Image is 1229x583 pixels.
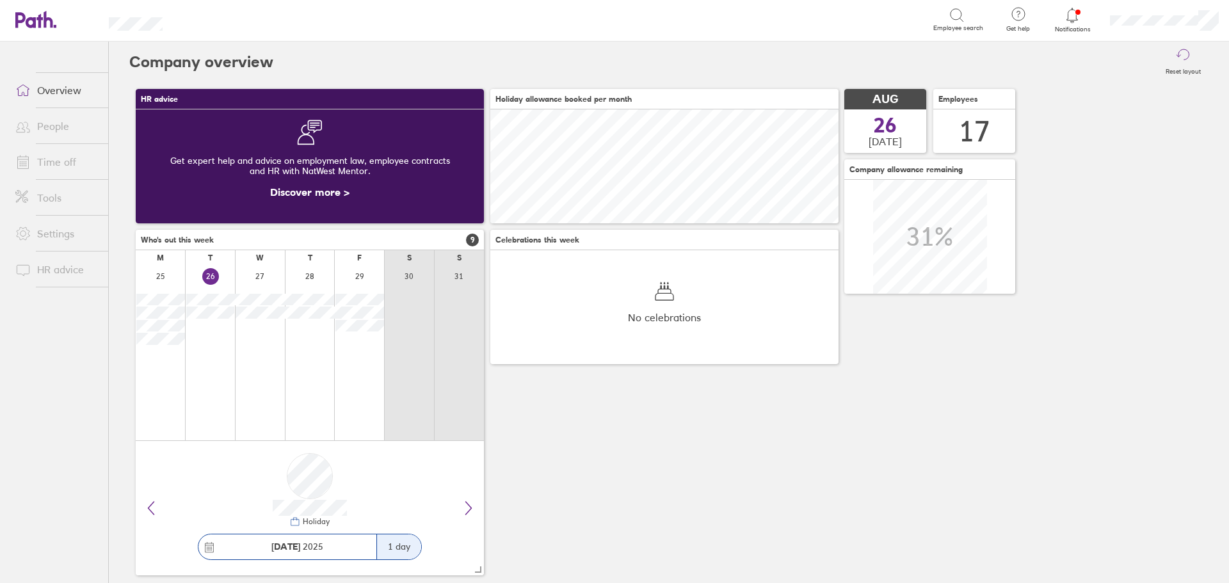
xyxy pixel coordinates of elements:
div: T [208,253,213,262]
h2: Company overview [129,42,273,83]
a: Settings [5,221,108,246]
span: Who's out this week [141,236,214,244]
strong: [DATE] [271,541,300,552]
span: Notifications [1052,26,1093,33]
div: W [256,253,264,262]
div: S [407,253,412,262]
a: Overview [5,77,108,103]
div: Holiday [300,517,330,526]
div: T [308,253,312,262]
a: People [5,113,108,139]
span: 26 [874,115,897,136]
span: HR advice [141,95,178,104]
span: Holiday allowance booked per month [495,95,632,104]
a: Notifications [1052,6,1093,33]
span: Employees [938,95,978,104]
span: Employee search [933,24,983,32]
span: [DATE] [869,136,902,147]
a: Tools [5,185,108,211]
a: HR advice [5,257,108,282]
a: Time off [5,149,108,175]
div: F [357,253,362,262]
div: S [457,253,462,262]
span: Get help [997,25,1039,33]
span: AUG [872,93,898,106]
div: Search [197,13,230,25]
a: Discover more > [270,186,349,198]
span: Celebrations this week [495,236,579,244]
span: Company allowance remaining [849,165,963,174]
span: 2025 [271,541,323,552]
span: 9 [466,234,479,246]
div: 17 [959,115,990,148]
div: 1 day [376,534,421,559]
div: Get expert help and advice on employment law, employee contracts and HR with NatWest Mentor. [146,145,474,186]
button: Reset layout [1158,42,1209,83]
div: M [157,253,164,262]
span: No celebrations [628,312,701,323]
label: Reset layout [1158,64,1209,76]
